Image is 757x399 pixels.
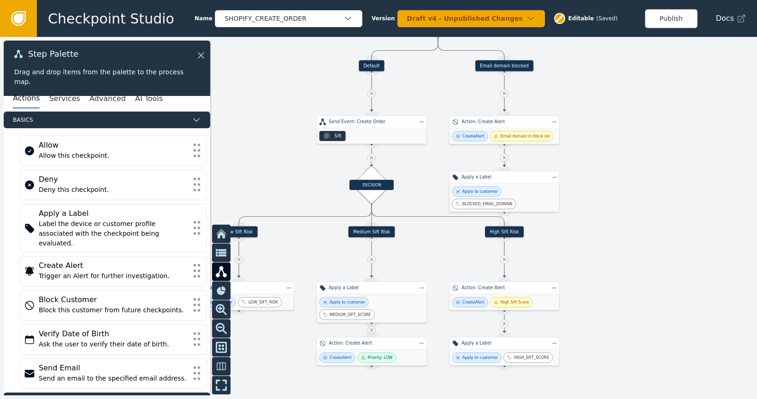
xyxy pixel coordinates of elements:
div: SHOPIFY_CREATE_ORDER [225,14,343,24]
div: MEDIUM_SIFT_SCORE [330,312,371,318]
div: Block this customer from future checkpoints. [39,305,188,315]
div: Send Event: Create Order [329,119,414,125]
div: Apply a Label [329,285,414,291]
span: Basics [13,116,188,124]
div: Apply a Label [461,174,547,180]
div: DECISION [349,179,394,190]
button: Services [49,89,80,108]
div: HIGH_SIFT_SCORE [514,355,550,361]
div: Apply to customer [462,355,498,361]
span: Docs [716,13,734,24]
button: Publish [645,9,698,28]
div: BLOCKED_EMAIL_DOMAIN [462,201,513,207]
span: Editable [568,14,594,23]
div: Allow [39,140,188,151]
div: ( Saved ) [596,14,617,23]
div: Trigger an Alert for further investigation. [39,271,188,281]
div: Drag and drop items from the palette to the process map. [14,67,200,87]
div: Action: Create Alert [461,285,547,291]
div: Email domain in block list [501,133,550,139]
div: Action: Create Alert [329,340,414,346]
div: Create Alert [330,355,352,361]
div: Create Alert [462,133,485,139]
button: Draft v4 - Unpublished Changes [397,10,545,27]
div: Create Alert [462,299,485,305]
span: Step Palette [28,50,78,58]
button: Actions [13,89,40,108]
button: SHOPIFY_CREATE_ORDER [215,10,362,27]
div: Deny [39,174,188,185]
div: Apply a Label [39,208,188,219]
div: Deny this checkpoint. [39,185,188,195]
div: Medium Sift Risk [349,226,395,238]
button: AI Tools [135,89,163,108]
div: Default [359,60,384,71]
div: Block Customer [39,294,188,305]
button: Advanced [89,89,126,108]
div: Allow this checkpoint. [39,151,188,161]
div: Priority: LOW [368,355,393,361]
a: Docs [716,13,746,24]
div: High Sift Score [501,299,529,305]
div: Apply to customer [330,299,365,305]
div: Label the device or customer profile associated with the checkpoint being evaluated. [39,219,188,248]
div: Email domain blocked [475,60,533,71]
div: Action: Create Alert [461,119,547,125]
div: Send an email to the specified email address. [39,374,188,383]
div: Apply to customer [462,189,498,195]
span: Name [195,14,213,23]
div: Draft v4 - Unpublished Changes [407,14,526,24]
div: Low Sift Risk [220,226,257,238]
div: Sift [334,133,342,139]
div: Create Alert [39,260,188,271]
div: Apply a Label [196,285,282,291]
div: Ask the user to verify their date of birth. [39,339,188,349]
div: Send Email [39,363,188,374]
div: Verify Date of Birth [39,328,188,339]
div: High Sift Risk [485,226,524,238]
span: Version [372,14,395,23]
div: Apply a Label [461,340,547,346]
div: LOW_SIFT_RISK [248,299,278,305]
span: Checkpoint Studio [48,8,174,29]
